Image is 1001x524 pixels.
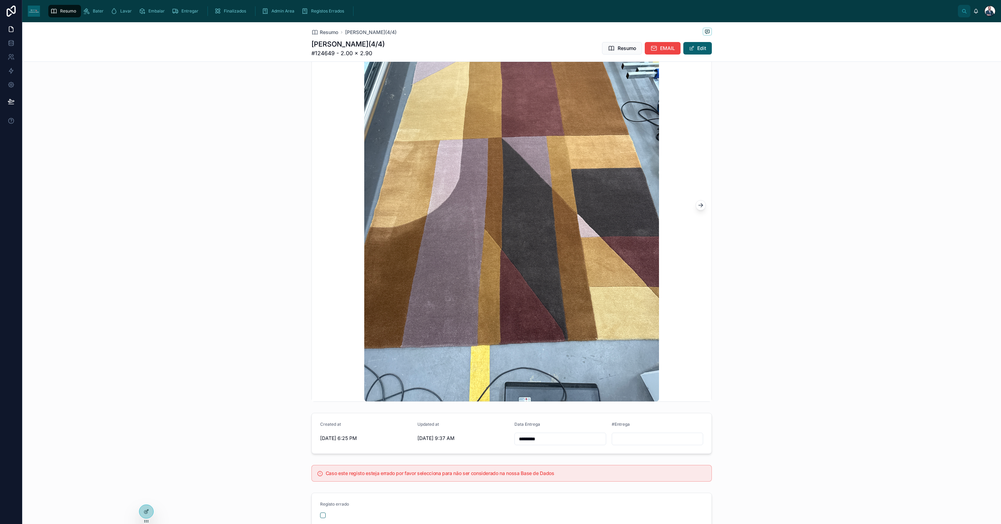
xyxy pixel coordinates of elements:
span: [DATE] 6:25 PM [320,435,412,442]
span: Entregar [181,8,198,14]
a: Registos Errados [299,5,349,17]
a: Embalar [137,5,170,17]
span: Finalizados [224,8,246,14]
img: App logo [28,6,40,17]
div: scrollable content [46,3,958,19]
a: Bater [81,5,108,17]
a: Resumo [311,29,338,36]
button: Resumo [602,42,642,55]
a: Finalizados [212,5,251,17]
h1: [PERSON_NAME](4/4) [311,39,385,49]
span: Lavar [120,8,132,14]
span: EMAIL [660,45,675,52]
h5: Caso este registo esteja errado por favor selecciona para não ser considerado na nossa Base de Dados [326,471,706,476]
img: image.jpg [364,9,659,401]
a: Resumo [48,5,81,17]
span: Embalar [148,8,165,14]
span: Created at [320,422,341,427]
span: #124649 - 2.00 x 2.90 [311,49,385,57]
span: Resumo [320,29,338,36]
span: Admin Area [271,8,294,14]
span: #Entrega [612,422,630,427]
a: Admin Area [260,5,299,17]
a: Lavar [108,5,137,17]
span: Registo errado [320,501,349,507]
a: [PERSON_NAME](4/4) [345,29,397,36]
span: Data Entrega [514,422,540,427]
button: Edit [683,42,712,55]
span: Updated at [417,422,439,427]
span: Resumo [618,45,636,52]
a: Entregar [170,5,203,17]
span: Registos Errados [311,8,344,14]
span: Bater [93,8,104,14]
button: EMAIL [645,42,681,55]
span: [DATE] 9:37 AM [417,435,509,442]
span: Resumo [60,8,76,14]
